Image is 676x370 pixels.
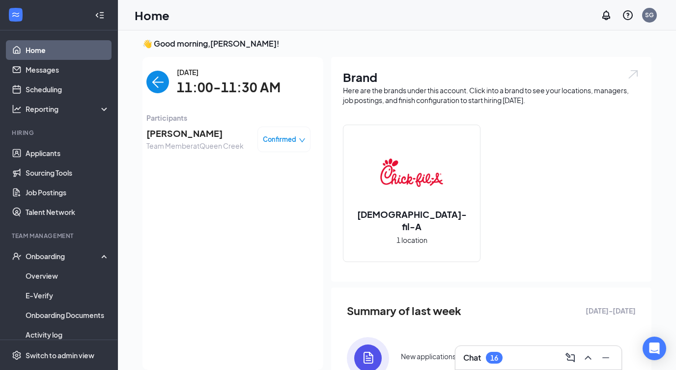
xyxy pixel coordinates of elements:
[12,129,108,137] div: Hiring
[598,350,614,366] button: Minimize
[26,251,101,261] div: Onboarding
[463,352,481,363] h3: Chat
[26,325,110,344] a: Activity log
[95,10,105,20] svg: Collapse
[586,305,636,316] span: [DATE] - [DATE]
[146,140,244,151] span: Team Member at Queen Creek
[26,163,110,183] a: Sourcing Tools
[26,202,110,222] a: Talent Network
[563,350,578,366] button: ComposeMessage
[299,137,306,144] span: down
[263,134,296,144] span: Confirmed
[26,305,110,325] a: Onboarding Documents
[11,10,21,20] svg: WorkstreamLogo
[580,350,596,366] button: ChevronUp
[26,79,110,99] a: Scheduling
[643,337,666,360] div: Open Intercom Messenger
[343,208,480,233] h2: [DEMOGRAPHIC_DATA]-fil-A
[12,104,22,114] svg: Analysis
[26,183,110,202] a: Job Postings
[401,351,456,361] div: New applications
[26,60,110,79] a: Messages
[343,85,640,105] div: Here are the brands under this account. Click into a brand to see your locations, managers, job p...
[146,112,310,123] span: Participants
[177,67,281,78] span: [DATE]
[564,352,576,364] svg: ComposeMessage
[26,266,110,286] a: Overview
[600,9,612,21] svg: Notifications
[177,78,281,98] span: 11:00-11:30 AM
[26,350,94,360] div: Switch to admin view
[627,69,640,80] img: open.6027fd2a22e1237b5b06.svg
[343,69,640,85] h1: Brand
[600,352,612,364] svg: Minimize
[490,354,498,362] div: 16
[26,143,110,163] a: Applicants
[380,141,443,204] img: Chick-fil-A
[347,302,461,319] span: Summary of last week
[582,352,594,364] svg: ChevronUp
[26,104,110,114] div: Reporting
[142,38,651,49] h3: 👋 Good morning, [PERSON_NAME] !
[26,40,110,60] a: Home
[12,350,22,360] svg: Settings
[135,7,169,24] h1: Home
[26,286,110,305] a: E-Verify
[622,9,634,21] svg: QuestionInfo
[146,71,169,93] button: back-button
[12,232,108,240] div: Team Management
[146,127,244,140] span: [PERSON_NAME]
[645,11,654,19] div: SG
[12,251,22,261] svg: UserCheck
[396,235,427,245] span: 1 location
